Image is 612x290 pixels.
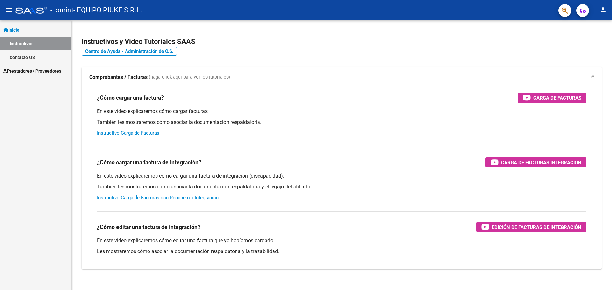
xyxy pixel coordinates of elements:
p: En este video explicaremos cómo cargar una factura de integración (discapacidad). [97,173,586,180]
a: Instructivo Carga de Facturas con Recupero x Integración [97,195,219,201]
h3: ¿Cómo cargar una factura de integración? [97,158,201,167]
button: Edición de Facturas de integración [476,222,586,232]
strong: Comprobantes / Facturas [89,74,148,81]
a: Centro de Ayuda - Administración de O.S. [82,47,177,56]
div: Comprobantes / Facturas (haga click aquí para ver los tutoriales) [82,88,602,269]
p: En este video explicaremos cómo cargar facturas. [97,108,586,115]
h3: ¿Cómo editar una factura de integración? [97,223,200,231]
mat-expansion-panel-header: Comprobantes / Facturas (haga click aquí para ver los tutoriales) [82,67,602,88]
p: En este video explicaremos cómo editar una factura que ya habíamos cargado. [97,237,586,244]
mat-icon: person [599,6,607,14]
p: También les mostraremos cómo asociar la documentación respaldatoria y el legajo del afiliado. [97,183,586,190]
span: Edición de Facturas de integración [492,223,581,231]
span: Carga de Facturas Integración [501,159,581,166]
h2: Instructivos y Video Tutoriales SAAS [82,36,602,48]
span: - omint [50,3,73,17]
p: También les mostraremos cómo asociar la documentación respaldatoria. [97,119,586,126]
span: - EQUIPO PIUKE S.R.L. [73,3,142,17]
a: Instructivo Carga de Facturas [97,130,159,136]
span: (haga click aquí para ver los tutoriales) [149,74,230,81]
iframe: Intercom live chat [590,268,606,284]
button: Carga de Facturas Integración [485,157,586,167]
span: Carga de Facturas [533,94,581,102]
button: Carga de Facturas [518,93,586,103]
h3: ¿Cómo cargar una factura? [97,93,164,102]
mat-icon: menu [5,6,13,14]
span: Prestadores / Proveedores [3,67,61,74]
p: Les mostraremos cómo asociar la documentación respaldatoria y la trazabilidad. [97,248,586,255]
span: Inicio [3,26,19,33]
